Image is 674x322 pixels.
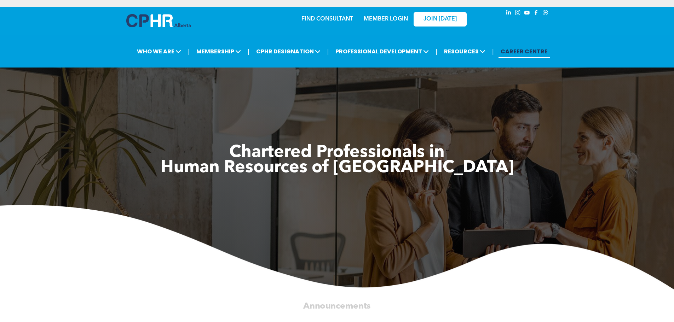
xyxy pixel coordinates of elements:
span: Human Resources of [GEOGRAPHIC_DATA] [161,159,514,176]
span: PROFESSIONAL DEVELOPMENT [333,45,431,58]
li: | [327,44,329,59]
a: youtube [523,9,531,18]
span: Chartered Professionals in [229,144,445,161]
span: MEMBERSHIP [194,45,243,58]
span: WHO WE ARE [135,45,183,58]
li: | [436,44,437,59]
li: | [492,44,494,59]
a: linkedin [505,9,513,18]
span: JOIN [DATE] [424,16,457,23]
li: | [248,44,249,59]
a: MEMBER LOGIN [364,16,408,22]
a: JOIN [DATE] [414,12,467,27]
span: Announcements [303,301,371,310]
span: CPHR DESIGNATION [254,45,323,58]
a: facebook [532,9,540,18]
span: RESOURCES [442,45,488,58]
img: A blue and white logo for cp alberta [126,14,191,27]
a: instagram [514,9,522,18]
a: CAREER CENTRE [499,45,550,58]
a: Social network [542,9,549,18]
a: FIND CONSULTANT [301,16,353,22]
li: | [188,44,190,59]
